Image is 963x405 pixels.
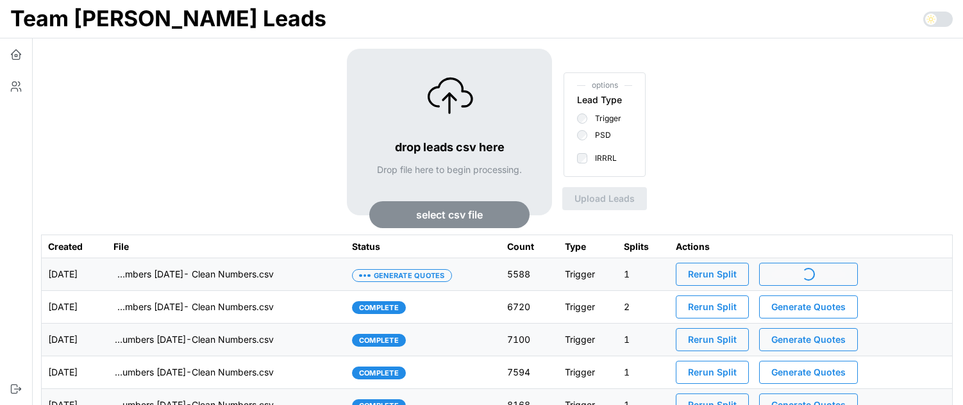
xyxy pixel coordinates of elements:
span: complete [359,335,399,346]
td: [DATE] [42,258,108,291]
button: Generate Quotes [759,295,858,318]
td: Trigger [558,258,617,291]
td: Trigger [558,291,617,324]
td: 6720 [501,291,558,324]
span: Rerun Split [688,361,737,383]
button: Rerun Split [676,295,749,318]
span: Generate Quotes [771,296,846,318]
span: Rerun Split [688,329,737,351]
button: Generate Quotes [759,328,858,351]
span: Rerun Split [688,263,737,285]
button: Generate Quotes [759,361,858,384]
label: IRRRL [587,153,617,163]
label: Trigger [587,113,621,124]
p: imports/[PERSON_NAME]/1755180402020-TU Master List With Numbers [DATE]- Clean Numbers.csv [113,301,274,313]
td: [DATE] [42,291,108,324]
td: Trigger [558,324,617,356]
span: select csv file [416,202,483,227]
p: imports/[PERSON_NAME]/1755092422460-TU Master List With Numbers [DATE]-Clean Numbers.csv [113,333,274,346]
th: Created [42,235,108,258]
button: Upload Leads [562,187,647,210]
td: [DATE] [42,356,108,389]
p: imports/[PERSON_NAME]/1755267304807-TU Master List With Numbers [DATE]- Clean Numbers.csv [113,268,274,281]
td: 1 [617,356,669,389]
span: Generate Quotes [771,329,846,351]
p: imports/[PERSON_NAME]/1755002477184-TU Master List With Numbers [DATE]-Clean Numbers.csv [113,366,274,379]
td: 2 [617,291,669,324]
span: Generate Quotes [771,361,846,383]
td: 7100 [501,324,558,356]
td: 5588 [501,258,558,291]
span: complete [359,302,399,313]
button: Rerun Split [676,328,749,351]
span: generate quotes [374,270,445,281]
td: 7594 [501,356,558,389]
button: select csv file [369,201,530,228]
th: Actions [669,235,952,258]
span: options [577,79,632,92]
h1: Team [PERSON_NAME] Leads [10,4,326,33]
td: 1 [617,258,669,291]
span: Rerun Split [688,296,737,318]
button: Rerun Split [676,361,749,384]
th: Status [346,235,501,258]
span: complete [359,367,399,379]
th: Splits [617,235,669,258]
button: Rerun Split [676,263,749,286]
td: 1 [617,324,669,356]
div: Lead Type [577,93,622,107]
th: Count [501,235,558,258]
td: [DATE] [42,324,108,356]
th: File [107,235,346,258]
td: Trigger [558,356,617,389]
label: PSD [587,130,611,140]
span: Upload Leads [574,188,635,210]
th: Type [558,235,617,258]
